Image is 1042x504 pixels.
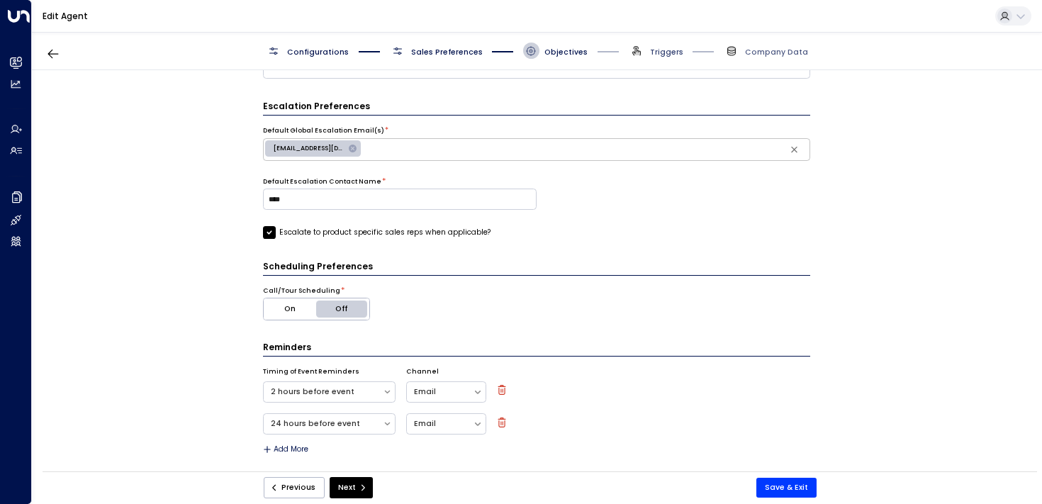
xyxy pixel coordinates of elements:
[43,10,88,22] a: Edit Agent
[411,47,483,57] span: Sales Preferences
[263,341,811,357] h3: Reminders
[745,47,808,57] span: Company Data
[756,478,817,498] button: Save & Exit
[263,367,359,377] label: Timing of Event Reminders
[264,298,317,320] button: On
[544,47,588,57] span: Objectives
[263,177,381,187] label: Default Escalation Contact Name
[406,367,439,377] label: Channel
[264,477,325,498] button: Previous
[287,47,349,57] span: Configurations
[263,445,309,454] button: Add More
[263,298,370,320] div: Platform
[263,100,811,116] h3: Escalation Preferences
[330,477,373,498] button: Next
[785,140,803,158] button: Clear
[263,226,491,239] label: Escalate to product specific sales reps when applicable?
[265,144,352,153] span: [EMAIL_ADDRESS][DOMAIN_NAME]
[650,47,683,57] span: Triggers
[263,126,384,136] label: Default Global Escalation Email(s)
[263,260,811,276] h3: Scheduling Preferences
[316,298,369,320] button: Off
[263,286,340,296] label: Call/Tour Scheduling
[265,140,361,157] div: [EMAIL_ADDRESS][DOMAIN_NAME]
